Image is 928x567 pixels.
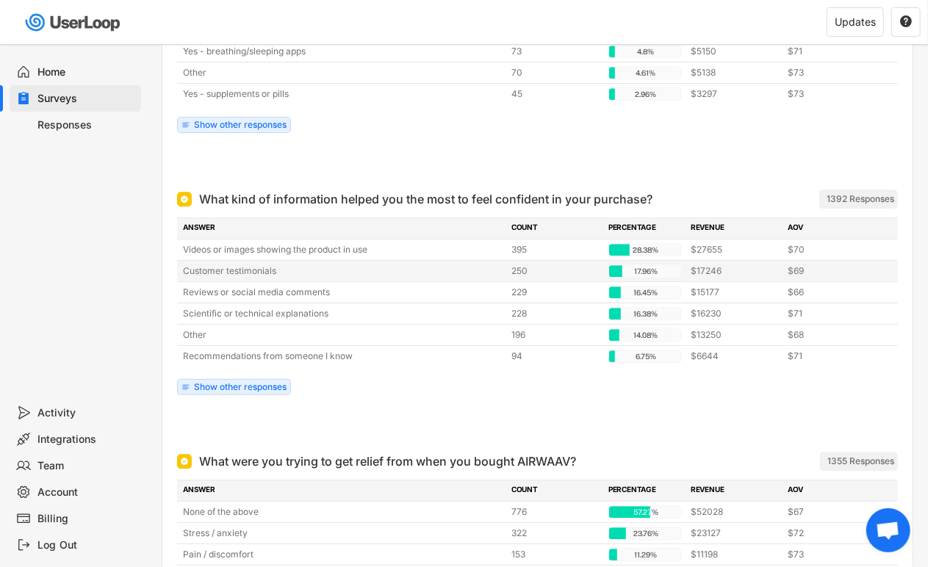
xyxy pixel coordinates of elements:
div: $13250 [691,328,779,342]
div: 17.96% [612,265,680,278]
div: $71 [788,350,876,363]
img: Single Select [180,195,189,203]
div: $73 [788,66,876,79]
div: What kind of information helped you the most to feel confident in your purchase? [199,190,652,208]
div: Videos or images showing the product in use [183,243,503,256]
div: COUNT [511,222,600,235]
div: $71 [788,307,876,320]
div: $15177 [691,286,779,299]
div: PERCENTAGE [608,484,682,497]
div: Pain / discomfort [183,548,503,561]
div: 4.8% [612,46,680,59]
div: Show other responses [194,383,287,391]
div: 73 [511,45,600,58]
div: Activity [38,406,135,420]
div: $66 [788,286,876,299]
div: 6.75% [612,350,680,364]
div: $52028 [691,505,779,519]
div: 57.27% [612,506,680,519]
div: Team [38,459,135,473]
div: Surveys [38,92,135,106]
div: 2.96% [612,88,680,101]
div: 11.29% [612,549,680,562]
div: $17246 [691,264,779,278]
div: Integrations [38,433,135,447]
div: 45 [511,87,600,101]
div: 322 [511,527,600,540]
div: $5150 [691,45,779,58]
div: $69 [788,264,876,278]
div: 4.61% [612,67,680,80]
div: 23.76% [612,527,680,541]
div: Yes - breathing/sleeping apps [183,45,503,58]
div: 16.38% [612,308,680,321]
div: $3297 [691,87,779,101]
div: $73 [788,548,876,561]
div: $16230 [691,307,779,320]
div: AOV [788,222,876,235]
div: 70 [511,66,600,79]
div: Updates [835,17,876,27]
div: COUNT [511,484,600,497]
button:  [899,15,913,29]
div: $6644 [691,350,779,363]
div: 153 [511,548,600,561]
text:  [900,15,912,28]
div: 229 [511,286,600,299]
div: Reviews or social media comments [183,286,503,299]
div: 14.08% [612,329,680,342]
img: userloop-logo-01.svg [22,7,126,37]
div: Show other responses [194,120,287,129]
div: 228 [511,307,600,320]
div: 94 [511,350,600,363]
div: $73 [788,87,876,101]
div: 395 [511,243,600,256]
div: $23127 [691,527,779,540]
div: Scientific or technical explanations [183,307,503,320]
div: 28.38% [612,244,680,257]
div: Other [183,328,503,342]
div: ANSWER [183,484,503,497]
div: AOV [788,484,876,497]
div: Other [183,66,503,79]
div: $72 [788,527,876,540]
div: Log Out [38,538,135,552]
div: Yes - supplements or pills [183,87,503,101]
div: Stress / anxiety [183,527,503,540]
div: 16.45% [612,286,680,300]
div: 196 [511,328,600,342]
div: $68 [788,328,876,342]
div: Home [38,65,135,79]
div: $27655 [691,243,779,256]
div: Customer testimonials [183,264,503,278]
div: ANSWER [183,222,503,235]
div: Billing [38,512,135,526]
div: Responses [38,118,135,132]
div: 250 [511,264,600,278]
div: PERCENTAGE [608,222,682,235]
div: REVENUE [691,484,779,497]
div: 776 [511,505,600,519]
img: Single Select [180,457,189,466]
a: Open chat [866,508,910,552]
div: $71 [788,45,876,58]
div: REVENUE [691,222,779,235]
div: $67 [788,505,876,519]
div: 1392 Responses [827,193,894,205]
div: Recommendations from someone I know [183,350,503,363]
div: $70 [788,243,876,256]
div: $5138 [691,66,779,79]
div: Account [38,485,135,499]
div: None of the above [183,505,503,519]
div: 1355 Responses [827,455,894,467]
div: What were you trying to get relief from when you bought AIRWAAV? [199,452,576,470]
